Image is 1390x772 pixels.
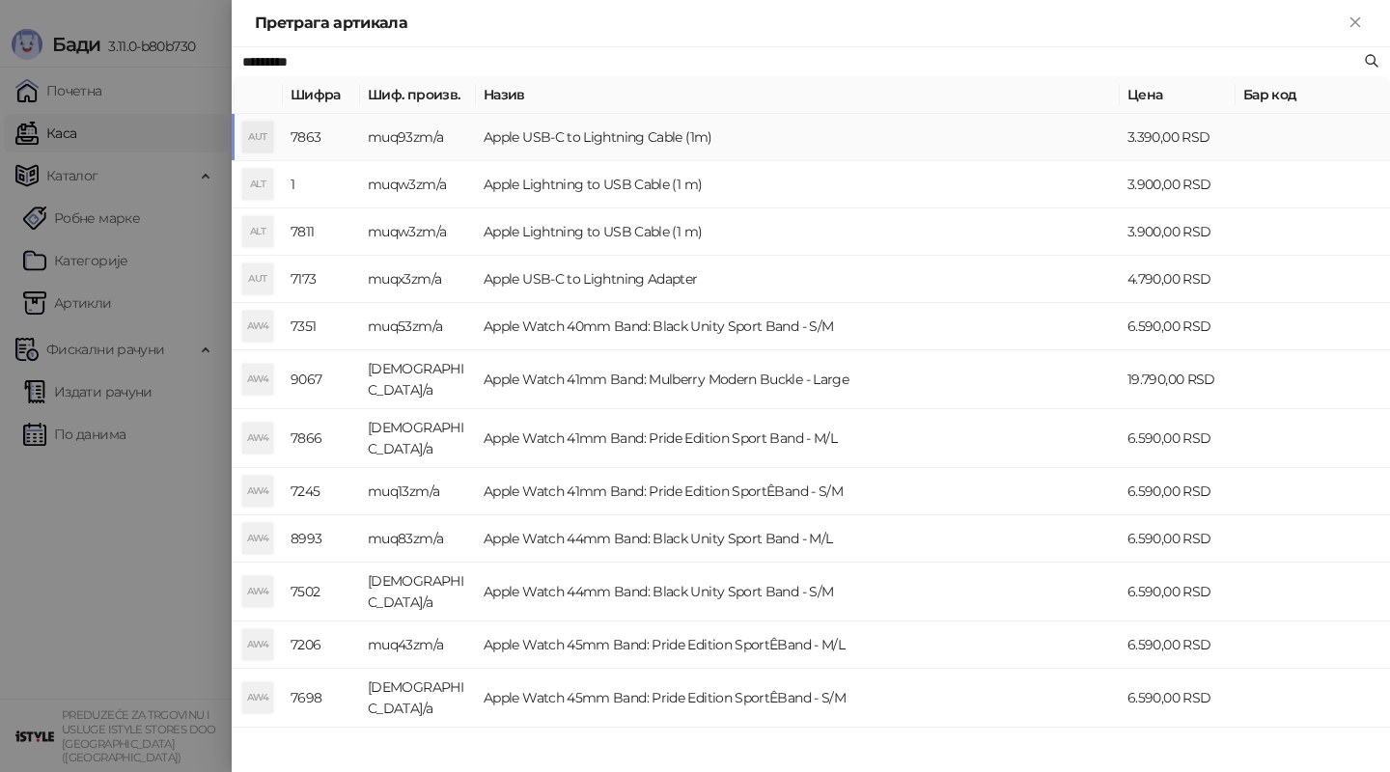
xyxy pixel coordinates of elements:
div: AW4 [242,682,273,713]
td: 6.590,00 RSD [1120,563,1236,621]
td: Apple USB-C to Lightning Adapter [476,256,1120,303]
div: AW4 [242,476,273,507]
div: Претрага артикала [255,12,1344,35]
td: Apple Watch 44mm Band: Black Unity Sport Band - S/M [476,563,1120,621]
div: AW4 [242,311,273,342]
div: ALT [242,216,273,247]
td: muq93zm/a [360,114,476,161]
td: 7502 [283,563,360,621]
td: 7866 [283,409,360,468]
td: 7863 [283,114,360,161]
td: 7206 [283,621,360,669]
td: 6.590,00 RSD [1120,515,1236,563]
td: [DEMOGRAPHIC_DATA]/a [360,669,476,728]
td: [DEMOGRAPHIC_DATA]/a [360,350,476,409]
td: 7245 [283,468,360,515]
div: AW4 [242,576,273,607]
td: muq53zm/a [360,303,476,350]
td: Apple Watch 41mm Band: Pride Edition SportÊBand - S/M [476,468,1120,515]
td: 3.900,00 RSD [1120,208,1236,256]
td: 3.390,00 RSD [1120,114,1236,161]
td: 19.790,00 RSD [1120,350,1236,409]
td: Apple Watch 45mm Band: Pride Edition SportÊBand - M/L [476,621,1120,669]
td: 3.900,00 RSD [1120,161,1236,208]
th: Шифра [283,76,360,114]
td: 8993 [283,515,360,563]
div: AW4 [242,364,273,395]
td: muqw3zm/a [360,161,476,208]
th: Бар код [1236,76,1390,114]
td: 6.590,00 RSD [1120,409,1236,468]
div: AW4 [242,423,273,454]
td: Apple Lightning to USB Cable (1 m) [476,208,1120,256]
td: 6.590,00 RSD [1120,303,1236,350]
td: 7811 [283,208,360,256]
div: ALT [242,169,273,200]
th: Шиф. произв. [360,76,476,114]
th: Цена [1120,76,1236,114]
button: Close [1344,12,1367,35]
td: 6.590,00 RSD [1120,669,1236,728]
td: Apple Watch 44mm Band: Black Unity Sport Band - M/L [476,515,1120,563]
td: 6.590,00 RSD [1120,468,1236,515]
td: muqx3zm/a [360,256,476,303]
td: 7698 [283,669,360,728]
div: AW4 [242,629,273,660]
div: AUT [242,263,273,294]
td: muq83zm/a [360,515,476,563]
td: muq13zm/a [360,468,476,515]
td: 4.790,00 RSD [1120,256,1236,303]
td: 6.590,00 RSD [1120,621,1236,669]
td: [DEMOGRAPHIC_DATA]/a [360,409,476,468]
td: Apple Watch 45mm Band: Pride Edition SportÊBand - S/M [476,669,1120,728]
div: AW4 [242,523,273,554]
td: muq43zm/a [360,621,476,669]
td: 1 [283,161,360,208]
td: Apple Lightning to USB Cable (1 m) [476,161,1120,208]
td: 9067 [283,350,360,409]
td: 7173 [283,256,360,303]
td: Apple Watch 41mm Band: Pride Edition Sport Band - M/L [476,409,1120,468]
div: AUT [242,122,273,152]
td: [DEMOGRAPHIC_DATA]/a [360,563,476,621]
td: muqw3zm/a [360,208,476,256]
td: Apple USB-C to Lightning Cable (1m) [476,114,1120,161]
td: Apple Watch 40mm Band: Black Unity Sport Band - S/M [476,303,1120,350]
th: Назив [476,76,1120,114]
td: Apple Watch 41mm Band: Mulberry Modern Buckle - Large [476,350,1120,409]
td: 7351 [283,303,360,350]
